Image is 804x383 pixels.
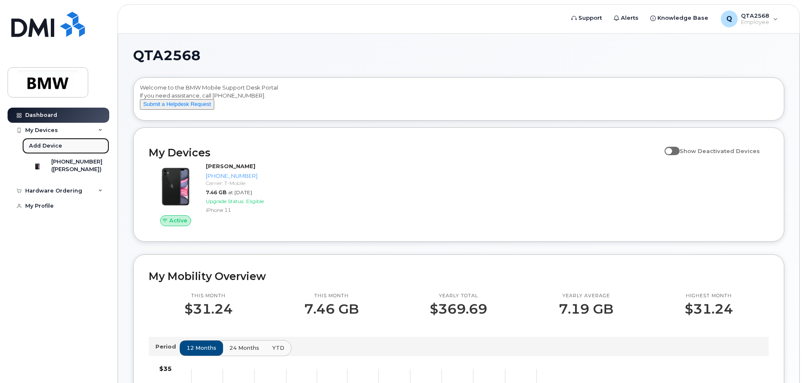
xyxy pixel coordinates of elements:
a: Active[PERSON_NAME][PHONE_NUMBER]Carrier: T-Mobile7.46 GBat [DATE]Upgrade Status:EligibleiPhone 11 [149,162,296,226]
p: Highest month [685,293,733,299]
span: Active [169,217,187,225]
div: [PHONE_NUMBER] [206,172,293,180]
p: Period [155,343,179,351]
p: This month [184,293,233,299]
div: Welcome to the BMW Mobile Support Desk Portal If you need assistance, call [PHONE_NUMBER]. [140,84,778,117]
p: $369.69 [430,301,487,317]
span: QTA2568 [133,49,200,62]
span: Eligible [246,198,264,204]
p: Yearly average [559,293,613,299]
h2: My Mobility Overview [149,270,769,283]
strong: [PERSON_NAME] [206,163,255,169]
p: This month [304,293,359,299]
span: at [DATE] [228,189,252,195]
p: 7.19 GB [559,301,613,317]
span: Show Deactivated Devices [680,148,760,154]
p: $31.24 [184,301,233,317]
iframe: Messenger Launcher [767,346,798,377]
div: iPhone 11 [206,206,293,214]
span: YTD [272,344,284,352]
p: Yearly total [430,293,487,299]
tspan: $35 [159,365,172,372]
button: Submit a Helpdesk Request [140,99,214,110]
span: 7.46 GB [206,189,226,195]
img: iPhone_11.jpg [155,166,196,207]
h2: My Devices [149,146,660,159]
p: 7.46 GB [304,301,359,317]
div: Carrier: T-Mobile [206,180,293,187]
span: 24 months [229,344,259,352]
p: $31.24 [685,301,733,317]
span: Upgrade Status: [206,198,244,204]
a: Submit a Helpdesk Request [140,100,214,107]
input: Show Deactivated Devices [665,143,671,150]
